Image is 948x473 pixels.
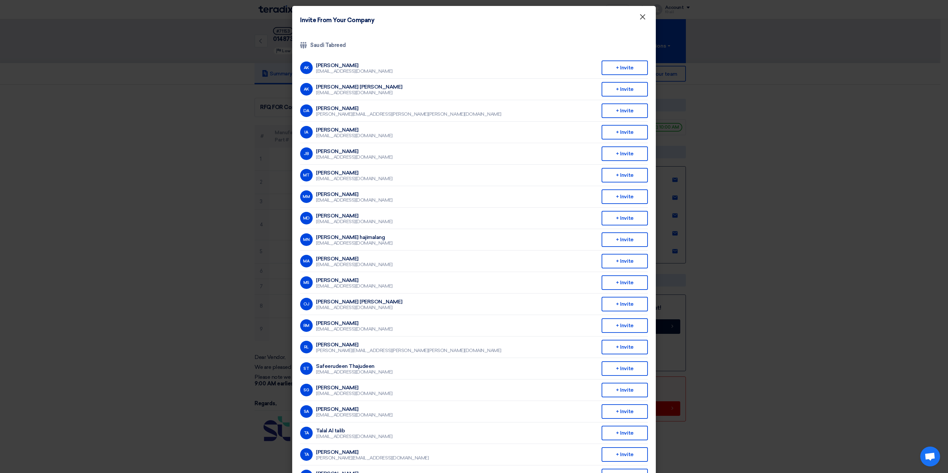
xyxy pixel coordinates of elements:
[316,299,402,305] div: [PERSON_NAME] [PERSON_NAME]
[316,213,393,219] div: [PERSON_NAME]
[316,240,393,246] div: [EMAIL_ADDRESS][DOMAIN_NAME]
[602,189,648,204] div: + Invite
[300,41,648,49] div: Saudi Tabreed
[300,276,313,289] div: MS
[316,412,393,418] div: [EMAIL_ADDRESS][DOMAIN_NAME]
[300,341,313,353] div: RL
[316,219,393,225] div: [EMAIL_ADDRESS][DOMAIN_NAME]
[602,60,648,75] div: + Invite
[602,383,648,397] div: + Invite
[602,82,648,97] div: + Invite
[300,448,313,461] div: TA
[602,297,648,311] div: + Invite
[602,168,648,182] div: + Invite
[316,105,501,111] div: [PERSON_NAME]
[316,256,393,262] div: [PERSON_NAME]
[602,318,648,333] div: + Invite
[300,16,374,25] h4: Invite From Your Company
[602,447,648,462] div: + Invite
[316,391,393,397] div: [EMAIL_ADDRESS][DOMAIN_NAME]
[639,12,646,25] span: ×
[300,190,313,203] div: MM
[602,275,648,290] div: + Invite
[300,319,313,332] div: RM
[316,348,501,354] div: [PERSON_NAME][EMAIL_ADDRESS][PERSON_NAME][PERSON_NAME][DOMAIN_NAME]
[300,233,313,246] div: MN
[300,298,313,310] div: OJ
[602,211,648,225] div: + Invite
[316,277,393,283] div: [PERSON_NAME]
[316,84,402,90] div: [PERSON_NAME] [PERSON_NAME]
[316,320,393,326] div: [PERSON_NAME]
[602,232,648,247] div: + Invite
[316,369,393,375] div: [EMAIL_ADDRESS][DOMAIN_NAME]
[602,340,648,354] div: + Invite
[316,191,393,197] div: [PERSON_NAME]
[316,342,501,348] div: [PERSON_NAME]
[602,426,648,440] div: + Invite
[316,434,393,440] div: [EMAIL_ADDRESS][DOMAIN_NAME]
[300,384,313,396] div: SG
[316,154,393,160] div: [EMAIL_ADDRESS][DOMAIN_NAME]
[316,176,393,182] div: [EMAIL_ADDRESS][DOMAIN_NAME]
[316,133,393,139] div: [EMAIL_ADDRESS][DOMAIN_NAME]
[316,234,393,240] div: [PERSON_NAME] hajimalang
[316,127,393,133] div: [PERSON_NAME]
[634,11,651,24] button: Close
[602,125,648,139] div: + Invite
[316,262,393,268] div: [EMAIL_ADDRESS][DOMAIN_NAME]
[300,427,313,439] div: TA
[602,254,648,268] div: + Invite
[920,447,940,466] a: Open chat
[300,362,313,375] div: ST
[602,404,648,419] div: + Invite
[316,428,393,434] div: Talal Al talib
[316,111,501,117] div: [PERSON_NAME][EMAIL_ADDRESS][PERSON_NAME][PERSON_NAME][DOMAIN_NAME]
[602,146,648,161] div: + Invite
[300,104,313,117] div: DA
[316,197,393,203] div: [EMAIL_ADDRESS][DOMAIN_NAME]
[316,449,429,455] div: [PERSON_NAME]
[316,170,393,176] div: [PERSON_NAME]
[300,126,313,138] div: IA
[316,283,393,289] div: [EMAIL_ADDRESS][DOMAIN_NAME]
[300,61,313,74] div: AK
[316,68,393,74] div: [EMAIL_ADDRESS][DOMAIN_NAME]
[316,385,393,391] div: [PERSON_NAME]
[316,305,402,311] div: [EMAIL_ADDRESS][DOMAIN_NAME]
[300,169,313,181] div: MT
[316,406,393,412] div: [PERSON_NAME]
[300,83,313,96] div: AK
[300,212,313,224] div: MD
[602,103,648,118] div: + Invite
[316,363,393,369] div: Safeerudeen Thajudeen
[316,326,393,332] div: [EMAIL_ADDRESS][DOMAIN_NAME]
[316,62,393,68] div: [PERSON_NAME]
[316,90,402,96] div: [EMAIL_ADDRESS][DOMAIN_NAME]
[300,405,313,418] div: SA
[300,147,313,160] div: JB
[316,148,393,154] div: [PERSON_NAME]
[316,455,429,461] div: [PERSON_NAME][EMAIL_ADDRESS][DOMAIN_NAME]
[602,361,648,376] div: + Invite
[300,255,313,267] div: MA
